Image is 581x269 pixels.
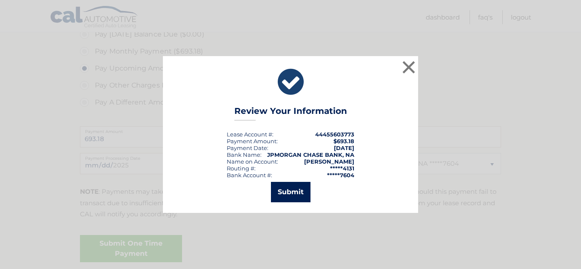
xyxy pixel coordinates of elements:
strong: [PERSON_NAME] [304,158,354,165]
div: Lease Account #: [227,131,273,138]
strong: 44455603773 [315,131,354,138]
span: $693.18 [333,138,354,144]
div: Bank Account #: [227,172,272,178]
div: Bank Name: [227,151,262,158]
button: × [400,59,417,76]
span: [DATE] [334,144,354,151]
button: Submit [271,182,310,202]
div: : [227,144,268,151]
div: Name on Account: [227,158,278,165]
h3: Review Your Information [234,106,347,121]
div: Payment Amount: [227,138,278,144]
div: Routing #: [227,165,256,172]
span: Payment Date [227,144,267,151]
strong: JPMORGAN CHASE BANK, NA [267,151,354,158]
